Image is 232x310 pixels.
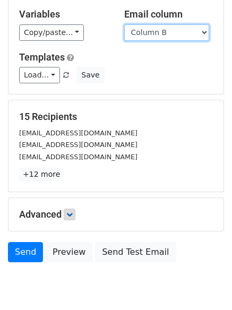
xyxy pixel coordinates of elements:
small: [EMAIL_ADDRESS][DOMAIN_NAME] [19,129,138,137]
small: [EMAIL_ADDRESS][DOMAIN_NAME] [19,153,138,161]
a: Copy/paste... [19,24,84,41]
h5: 15 Recipients [19,111,213,123]
a: Send [8,242,43,262]
a: Preview [46,242,92,262]
iframe: Chat Widget [179,259,232,310]
h5: Email column [124,8,213,20]
h5: Advanced [19,209,213,220]
a: +12 more [19,168,64,181]
a: Templates [19,51,65,63]
button: Save [76,67,104,83]
small: [EMAIL_ADDRESS][DOMAIN_NAME] [19,141,138,149]
h5: Variables [19,8,108,20]
a: Send Test Email [95,242,176,262]
a: Load... [19,67,60,83]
